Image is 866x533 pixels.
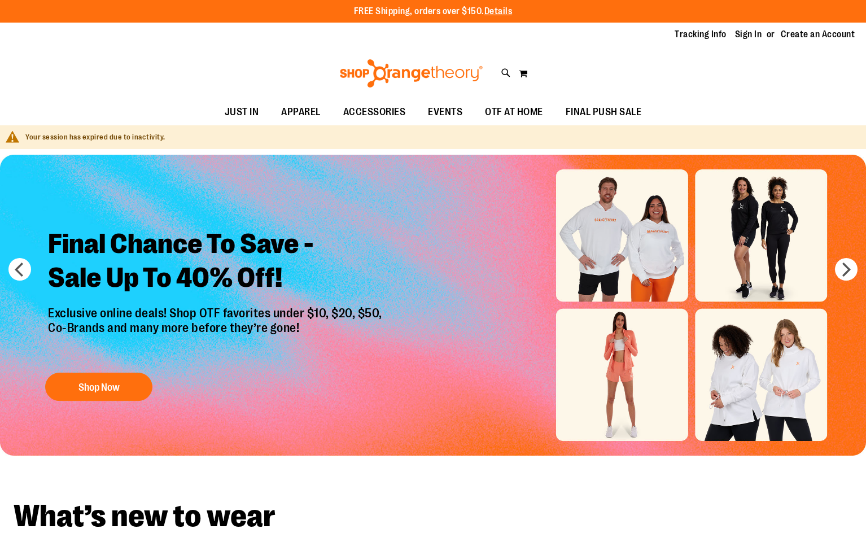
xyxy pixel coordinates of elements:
a: Details [484,6,513,16]
span: JUST IN [225,99,259,125]
span: EVENTS [428,99,462,125]
button: next [835,258,858,281]
a: Final Chance To Save -Sale Up To 40% Off! Exclusive online deals! Shop OTF favorites under $10, $... [40,219,393,407]
a: JUST IN [213,99,270,125]
a: Create an Account [781,28,855,41]
span: FINAL PUSH SALE [566,99,642,125]
a: APPAREL [270,99,332,125]
span: APPAREL [281,99,321,125]
p: Exclusive online deals! Shop OTF favorites under $10, $20, $50, Co-Brands and many more before th... [40,306,393,361]
button: Shop Now [45,373,152,401]
h2: Final Chance To Save - Sale Up To 40% Off! [40,219,393,306]
h2: What’s new to wear [14,501,852,532]
a: FINAL PUSH SALE [554,99,653,125]
img: Shop Orangetheory [338,59,484,88]
a: Tracking Info [675,28,727,41]
div: Your session has expired due to inactivity. [25,132,855,143]
p: FREE Shipping, orders over $150. [354,5,513,18]
span: OTF AT HOME [485,99,543,125]
a: ACCESSORIES [332,99,417,125]
button: prev [8,258,31,281]
a: OTF AT HOME [474,99,554,125]
span: ACCESSORIES [343,99,406,125]
a: EVENTS [417,99,474,125]
a: Sign In [735,28,762,41]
